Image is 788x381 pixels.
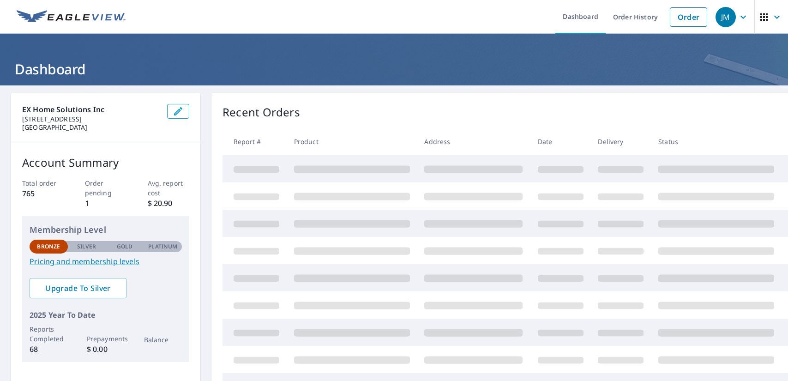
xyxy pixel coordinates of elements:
th: Product [287,128,417,155]
th: Report # [223,128,287,155]
p: Gold [117,242,132,251]
span: Upgrade To Silver [37,283,119,293]
p: 1 [85,198,127,209]
p: 68 [30,344,68,355]
p: 2025 Year To Date [30,309,182,321]
a: Upgrade To Silver [30,278,126,298]
p: 765 [22,188,64,199]
p: Reports Completed [30,324,68,344]
p: Recent Orders [223,104,300,121]
p: Total order [22,178,64,188]
p: $ 20.90 [148,198,190,209]
p: Account Summary [22,154,189,171]
p: Silver [77,242,96,251]
div: JM [716,7,736,27]
p: Membership Level [30,224,182,236]
th: Status [651,128,782,155]
p: Platinum [148,242,177,251]
img: EV Logo [17,10,126,24]
p: $ 0.00 [87,344,125,355]
a: Pricing and membership levels [30,256,182,267]
th: Address [417,128,530,155]
p: Prepayments [87,334,125,344]
p: Order pending [85,178,127,198]
th: Date [530,128,591,155]
h1: Dashboard [11,60,777,79]
p: [GEOGRAPHIC_DATA] [22,123,160,132]
p: Bronze [37,242,60,251]
p: EX Home Solutions Inc [22,104,160,115]
th: Delivery [590,128,651,155]
a: Order [670,7,707,27]
p: Avg. report cost [148,178,190,198]
p: Balance [144,335,182,345]
p: [STREET_ADDRESS] [22,115,160,123]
